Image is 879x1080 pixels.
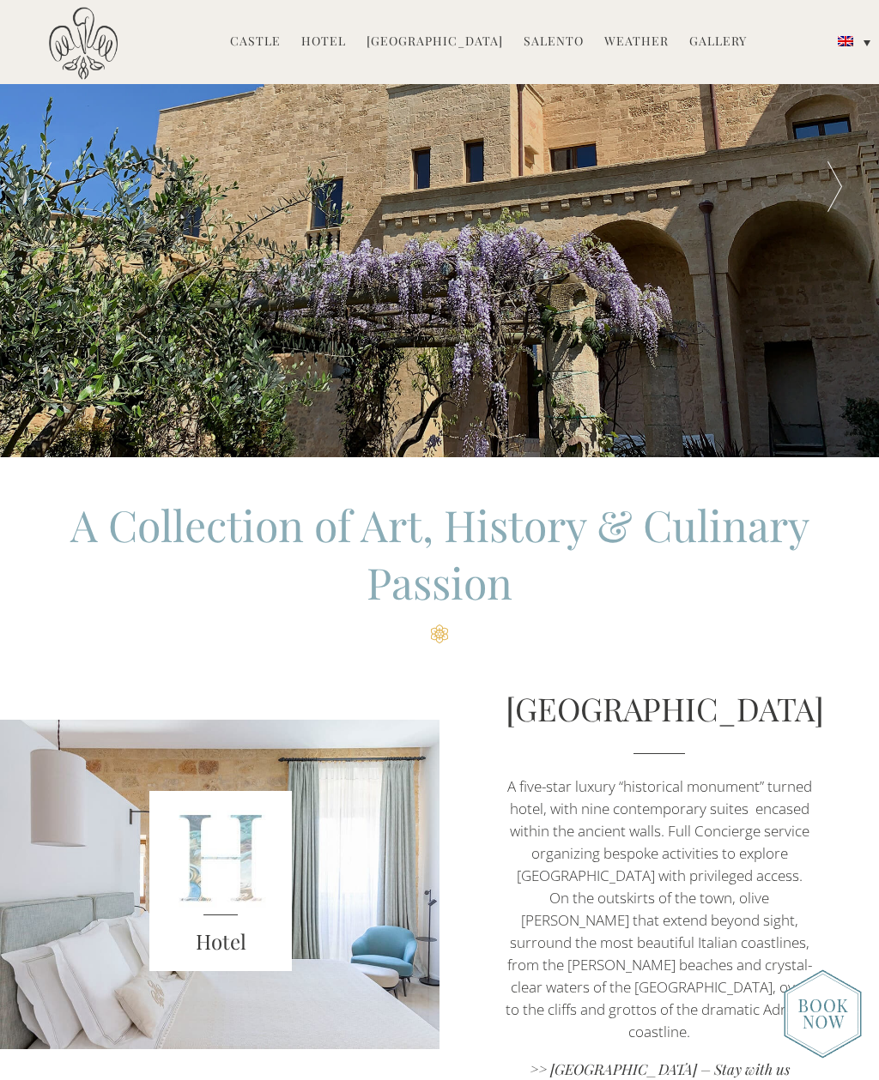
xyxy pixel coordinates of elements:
[230,33,281,52] a: Castle
[506,775,813,1043] p: A five-star luxury “historical monument” turned hotel, with nine contemporary suites encased with...
[604,33,669,52] a: Weather
[301,33,346,52] a: Hotel
[367,33,503,52] a: [GEOGRAPHIC_DATA]
[149,926,292,957] h3: Hotel
[49,7,118,80] img: Castello di Ugento
[70,496,809,612] span: A Collection of Art, History & Culinary Passion
[838,36,853,46] img: English
[784,969,862,1059] img: new-booknow.png
[506,687,824,729] a: [GEOGRAPHIC_DATA]
[689,33,747,52] a: Gallery
[524,33,584,52] a: Salento
[149,791,292,971] img: Unknown-5.jpeg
